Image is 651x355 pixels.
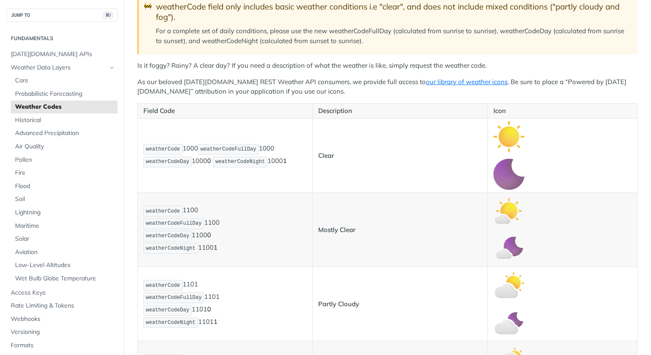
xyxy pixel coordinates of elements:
[146,320,195,326] span: weatherCodeNight
[144,2,152,12] span: 🚧
[146,208,180,214] span: weatherCode
[207,157,211,165] strong: 0
[493,121,524,152] img: clear_day
[11,315,115,324] span: Webhooks
[207,305,211,313] strong: 0
[207,231,211,239] strong: 0
[11,220,118,232] a: Maritime
[15,169,115,177] span: Fire
[11,206,118,219] a: Lightning
[156,2,629,22] div: weatherCode field only includes basic weather conditions i.e "clear", and does not include mixed ...
[15,261,115,270] span: Low-Level Altitudes
[11,74,118,87] a: Core
[15,129,115,138] span: Advanced Precipitation
[146,245,195,251] span: weatherCodeNight
[493,195,524,226] img: mostly_clear_day
[103,12,113,19] span: ⌘/
[214,243,217,251] strong: 1
[15,90,115,98] span: Probabilistic Forecasting
[15,182,115,191] span: Flood
[11,167,118,179] a: Fire
[11,246,118,259] a: Aviation
[146,307,189,313] span: weatherCodeDay
[493,307,524,338] img: partly_cloudy_night
[15,116,115,125] span: Historical
[6,313,118,326] a: Webhooks
[15,76,115,85] span: Core
[493,206,524,214] span: Expand image
[11,50,115,59] span: [DATE][DOMAIN_NAME] APIs
[493,170,524,178] span: Expand image
[11,114,118,127] a: Historical
[6,9,118,22] button: JUMP TO⌘/
[143,106,307,116] p: Field Code
[11,88,118,101] a: Probabilistic Forecasting
[493,106,632,116] p: Icon
[137,77,638,97] p: As our beloved [DATE][DOMAIN_NAME] REST Weather API consumers, we provide full access to . Be sur...
[15,235,115,243] span: Solar
[6,286,118,299] a: Access Keys
[283,157,287,165] strong: 1
[146,220,202,226] span: weatherCodeFullDay
[201,146,257,152] span: weatherCodeFullDay
[143,143,307,168] p: 1000 1000 1000 1000
[11,127,118,140] a: Advanced Precipitation
[11,180,118,193] a: Flood
[143,205,307,254] p: 1100 1100 1100 1100
[6,35,118,42] h2: Fundamentals
[214,317,217,326] strong: 1
[11,272,118,285] a: Wet Bulb Globe Temperature
[15,274,115,283] span: Wet Bulb Globe Temperature
[11,63,106,72] span: Weather Data Layers
[11,302,115,310] span: Rate Limiting & Tokens
[493,132,524,140] span: Expand image
[146,295,202,301] span: weatherCodeFullDay
[6,299,118,312] a: Rate Limiting & Tokens
[493,270,524,301] img: partly_cloudy_day
[15,195,115,204] span: Soil
[11,328,115,336] span: Versioning
[215,159,265,165] span: weatherCodeNight
[146,233,189,239] span: weatherCodeDay
[11,101,118,113] a: Weather Codes
[6,61,118,74] a: Weather Data LayersHide subpages for Weather Data Layers
[6,326,118,339] a: Versioning
[6,339,118,352] a: Formats
[493,233,524,264] img: mostly_clear_night
[11,341,115,350] span: Formats
[493,280,524,289] span: Expand image
[143,279,307,329] p: 1101 1101 1101 1101
[493,318,524,326] span: Expand image
[156,26,629,46] p: For a complete set of daily conditions, please use the new weatherCodeFullDay (calculated from su...
[426,78,508,86] a: our library of weather icons
[11,140,118,153] a: Air Quality
[11,193,118,206] a: Soil
[15,103,115,111] span: Weather Codes
[137,61,638,71] p: Is it foggy? Rainy? A clear day? If you need a description of what the weather is like, simply re...
[15,156,115,164] span: Pollen
[11,289,115,297] span: Access Keys
[318,300,359,308] strong: Partly Cloudy
[15,222,115,230] span: Maritime
[493,244,524,252] span: Expand image
[15,208,115,217] span: Lightning
[318,106,481,116] p: Description
[108,64,115,71] button: Hide subpages for Weather Data Layers
[318,151,334,160] strong: Clear
[146,283,180,289] span: weatherCode
[15,248,115,257] span: Aviation
[146,159,189,165] span: weatherCodeDay
[11,259,118,272] a: Low-Level Altitudes
[146,146,180,152] span: weatherCode
[15,142,115,151] span: Air Quality
[11,232,118,245] a: Solar
[6,48,118,61] a: [DATE][DOMAIN_NAME] APIs
[493,159,524,190] img: clear_night
[318,226,356,234] strong: Mostly Clear
[11,154,118,167] a: Pollen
